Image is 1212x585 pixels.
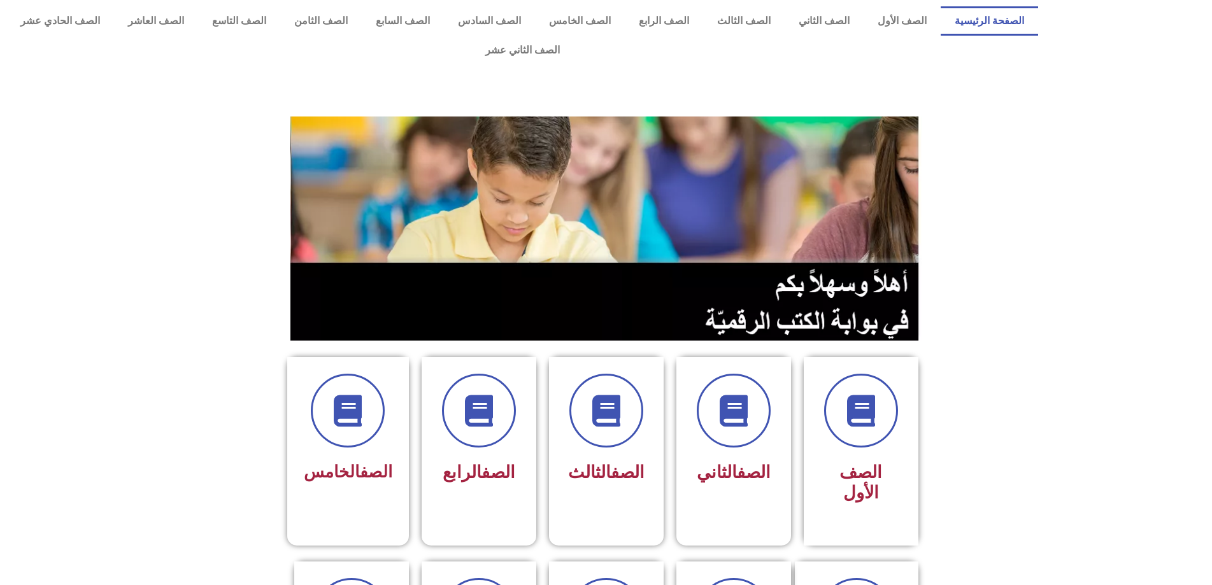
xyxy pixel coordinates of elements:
a: الصف الأول [864,6,941,36]
span: الرابع [443,462,515,483]
a: الصف [360,462,392,481]
span: الصف الأول [839,462,882,503]
a: الصف السابع [362,6,444,36]
a: الصف الثاني عشر [6,36,1038,65]
a: الصف الخامس [535,6,625,36]
a: الصف السادس [444,6,535,36]
a: الصفحة الرئيسية [941,6,1038,36]
a: الصف [611,462,645,483]
a: الصف الثالث [703,6,785,36]
a: الصف الحادي عشر [6,6,114,36]
a: الصف الثامن [280,6,362,36]
a: الصف الثاني [785,6,864,36]
a: الصف [737,462,771,483]
a: الصف التاسع [198,6,280,36]
a: الصف الرابع [625,6,703,36]
span: الخامس [304,462,392,481]
a: الصف [481,462,515,483]
span: الثاني [697,462,771,483]
a: الصف العاشر [114,6,198,36]
span: الثالث [568,462,645,483]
